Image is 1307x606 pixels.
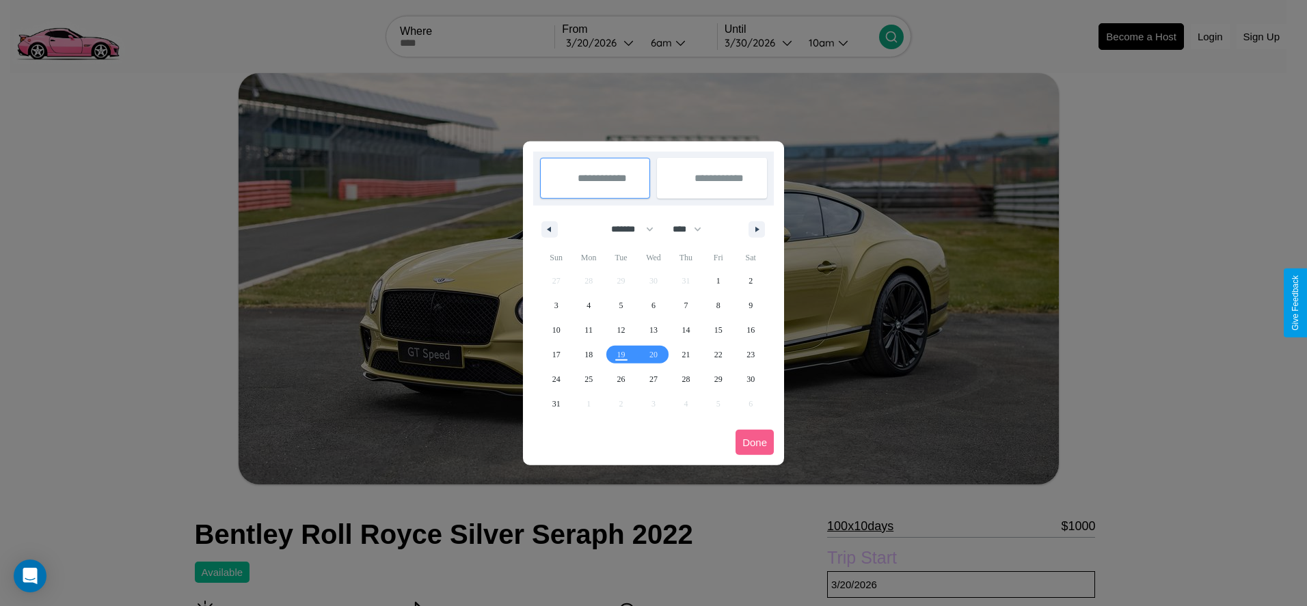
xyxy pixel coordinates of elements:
span: 30 [746,367,755,391]
span: 16 [746,318,755,342]
span: 22 [714,342,723,367]
button: 29 [702,367,734,391]
button: 15 [702,318,734,342]
span: Mon [572,247,604,268]
span: 6 [651,293,656,318]
button: 5 [605,293,637,318]
button: 19 [605,342,637,367]
button: 9 [735,293,767,318]
button: 6 [637,293,669,318]
button: 21 [670,342,702,367]
button: 3 [540,293,572,318]
button: 7 [670,293,702,318]
span: 18 [584,342,593,367]
button: 28 [670,367,702,391]
button: 8 [702,293,734,318]
span: 11 [584,318,593,342]
span: 13 [649,318,658,342]
span: Sat [735,247,767,268]
span: 7 [684,293,688,318]
span: 19 [617,342,625,367]
button: 22 [702,342,734,367]
button: 23 [735,342,767,367]
span: 4 [587,293,591,318]
button: 20 [637,342,669,367]
span: 28 [682,367,690,391]
button: 1 [702,268,734,293]
span: 29 [714,367,723,391]
span: 31 [552,391,561,416]
button: 31 [540,391,572,416]
span: 1 [716,268,720,293]
span: Tue [605,247,637,268]
button: 13 [637,318,669,342]
span: 24 [552,367,561,391]
button: 16 [735,318,767,342]
span: 17 [552,342,561,367]
button: 4 [572,293,604,318]
button: 24 [540,367,572,391]
div: Open Intercom Messenger [14,560,46,592]
span: Fri [702,247,734,268]
span: 25 [584,367,593,391]
button: 27 [637,367,669,391]
span: 14 [682,318,690,342]
span: 27 [649,367,658,391]
button: 2 [735,268,767,293]
span: 8 [716,293,720,318]
button: 26 [605,367,637,391]
span: Thu [670,247,702,268]
button: 11 [572,318,604,342]
button: 14 [670,318,702,342]
button: 30 [735,367,767,391]
button: 17 [540,342,572,367]
span: Sun [540,247,572,268]
span: 3 [554,293,558,318]
span: 10 [552,318,561,342]
span: 9 [749,293,753,318]
span: 23 [746,342,755,367]
span: Wed [637,247,669,268]
span: 12 [617,318,625,342]
span: 2 [749,268,753,293]
button: 12 [605,318,637,342]
span: 15 [714,318,723,342]
span: 20 [649,342,658,367]
button: 10 [540,318,572,342]
span: 5 [619,293,623,318]
span: 21 [682,342,690,367]
button: 25 [572,367,604,391]
div: Give Feedback [1291,275,1300,331]
button: 18 [572,342,604,367]
span: 26 [617,367,625,391]
button: Done [736,430,774,455]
